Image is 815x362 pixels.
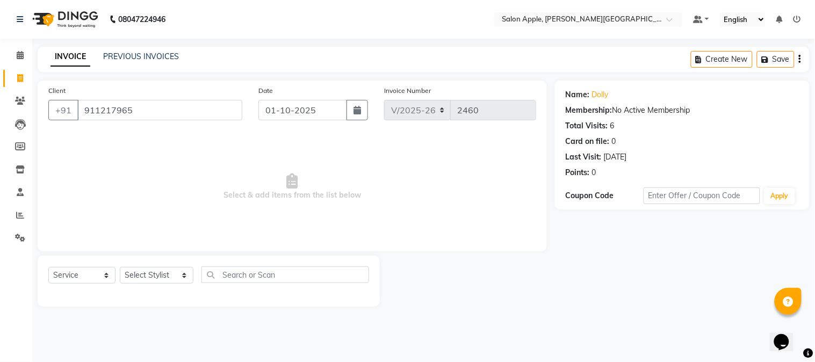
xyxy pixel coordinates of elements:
[757,51,795,68] button: Save
[48,86,66,96] label: Client
[118,4,165,34] b: 08047224946
[258,86,273,96] label: Date
[610,120,615,132] div: 6
[566,105,799,116] div: No Active Membership
[566,89,590,100] div: Name:
[566,167,590,178] div: Points:
[566,190,644,201] div: Coupon Code
[764,188,795,204] button: Apply
[592,89,609,100] a: Dolly
[566,151,602,163] div: Last Visit:
[691,51,753,68] button: Create New
[566,136,610,147] div: Card on file:
[51,47,90,67] a: INVOICE
[770,319,804,351] iframe: chat widget
[103,52,179,61] a: PREVIOUS INVOICES
[566,105,612,116] div: Membership:
[48,133,536,241] span: Select & add items from the list below
[644,187,760,204] input: Enter Offer / Coupon Code
[77,100,242,120] input: Search by Name/Mobile/Email/Code
[604,151,627,163] div: [DATE]
[384,86,431,96] label: Invoice Number
[48,100,78,120] button: +91
[201,266,369,283] input: Search or Scan
[566,120,608,132] div: Total Visits:
[612,136,616,147] div: 0
[27,4,101,34] img: logo
[592,167,596,178] div: 0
